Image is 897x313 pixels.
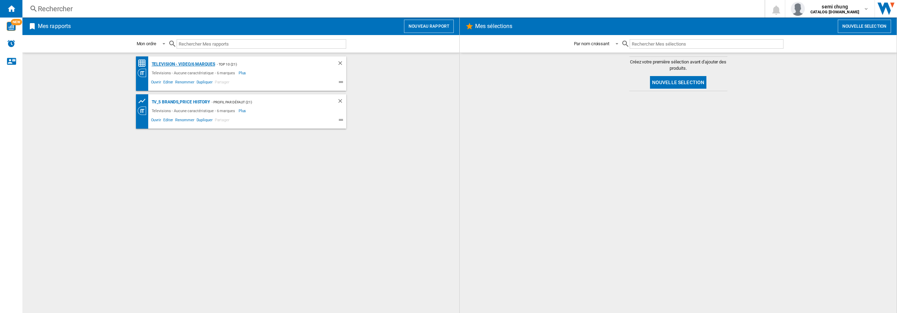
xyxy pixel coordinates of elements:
[11,19,22,25] span: NEW
[215,60,323,69] div: - Top 10 (21)
[174,117,195,125] span: Renommer
[404,20,454,33] button: Nouveau rapport
[239,107,247,115] span: Plus
[214,79,231,87] span: Partager
[337,60,346,69] div: Supprimer
[210,98,323,107] div: - Profil par défaut (21)
[138,69,150,77] div: Vision Catégorie
[138,59,150,68] div: Matrice des prix
[337,98,346,107] div: Supprimer
[177,39,346,49] input: Rechercher Mes rapports
[791,2,805,16] img: profile.jpg
[150,117,162,125] span: Ouvrir
[574,41,609,46] div: Par nom croissant
[38,4,746,14] div: Rechercher
[137,41,156,46] div: Mon ordre
[650,76,707,89] button: Nouvelle selection
[629,59,727,72] span: Créez votre première sélection avant d'ajouter des produits.
[150,107,239,115] div: Televisions - Aucune caractéristique - 6 marques
[214,117,231,125] span: Partager
[239,69,247,77] span: Plus
[810,10,859,14] b: CATALOG [DOMAIN_NAME]
[36,20,72,33] h2: Mes rapports
[162,79,174,87] span: Editer
[150,79,162,87] span: Ouvrir
[838,20,891,33] button: Nouvelle selection
[196,117,214,125] span: Dupliquer
[7,22,16,31] img: wise-card.svg
[138,97,150,106] div: Tableau des prix des produits
[474,20,514,33] h2: Mes sélections
[174,79,195,87] span: Renommer
[630,39,783,49] input: Rechercher Mes sélections
[162,117,174,125] span: Editer
[196,79,214,87] span: Dupliquer
[150,69,239,77] div: Televisions - Aucune caractéristique - 6 marques
[150,60,215,69] div: Television - video/6 marques
[150,98,210,107] div: TV_5 Brands_Price History
[7,39,15,48] img: alerts-logo.svg
[138,107,150,115] div: Vision Catégorie
[810,3,859,10] span: semi chung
